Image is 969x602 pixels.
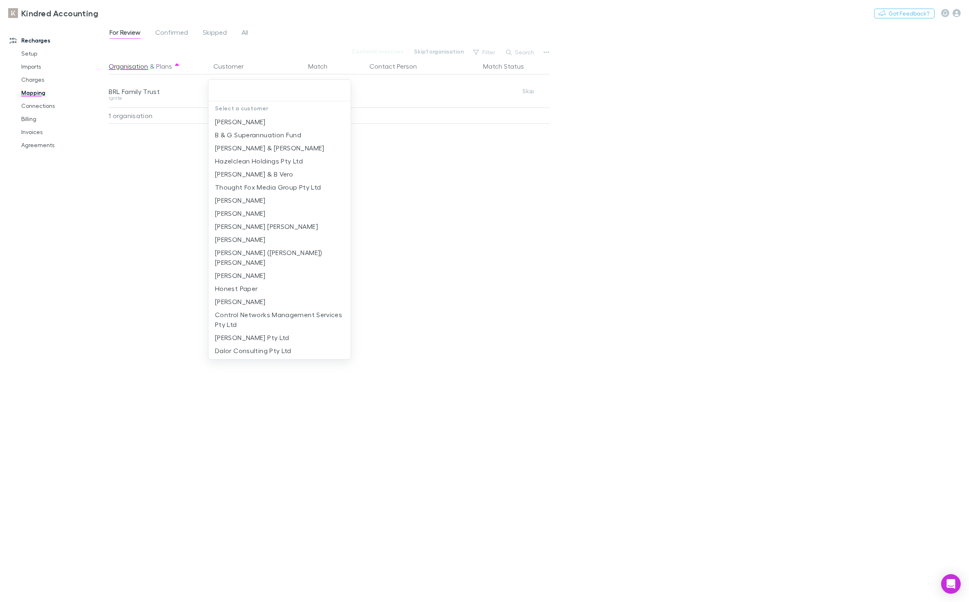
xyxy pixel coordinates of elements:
[208,194,351,207] li: [PERSON_NAME]
[208,181,351,194] li: Thought Fox Media Group Pty Ltd
[208,282,351,295] li: Honest Paper
[208,246,351,269] li: [PERSON_NAME] ([PERSON_NAME]) [PERSON_NAME]
[208,101,351,115] p: Select a customer
[208,220,351,233] li: [PERSON_NAME] [PERSON_NAME]
[208,344,351,357] li: Dalor Consulting Pty Ltd
[208,331,351,344] li: [PERSON_NAME] Pty Ltd
[208,168,351,181] li: [PERSON_NAME] & B Vero
[208,308,351,331] li: Control Networks Management Services Pty Ltd
[208,295,351,308] li: [PERSON_NAME]
[208,115,351,128] li: [PERSON_NAME]
[941,574,961,594] div: Open Intercom Messenger
[208,128,351,141] li: B & G Superannuation Fund
[208,207,351,220] li: [PERSON_NAME]
[208,269,351,282] li: [PERSON_NAME]
[208,154,351,168] li: Hazelclean Holdings Pty Ltd
[208,233,351,246] li: [PERSON_NAME]
[208,141,351,154] li: [PERSON_NAME] & [PERSON_NAME]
